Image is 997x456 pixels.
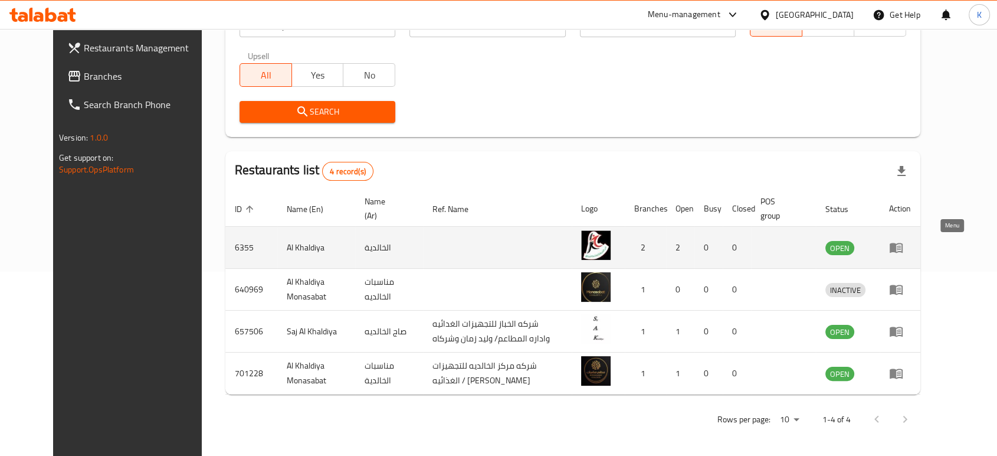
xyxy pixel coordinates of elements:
[694,191,723,227] th: Busy
[581,314,611,344] img: Saj Al Khaldiya
[572,191,625,227] th: Logo
[277,311,356,353] td: Saj Al Khaldiya
[348,67,391,84] span: No
[58,62,219,90] a: Branches
[343,63,395,87] button: No
[807,17,850,34] span: TGO
[694,353,723,395] td: 0
[355,227,423,269] td: الخالدية
[84,97,210,112] span: Search Branch Phone
[287,202,339,216] span: Name (En)
[355,269,423,311] td: مناسبات الخالديه
[825,202,864,216] span: Status
[776,8,854,21] div: [GEOGRAPHIC_DATA]
[90,130,108,145] span: 1.0.0
[59,162,134,177] a: Support.OpsPlatform
[277,353,356,395] td: Al Khaldiya Monasabat
[225,227,277,269] td: 6355
[775,411,803,429] div: Rows per page:
[58,90,219,119] a: Search Branch Phone
[355,353,423,395] td: مناسبات الخالدية
[825,367,854,381] span: OPEN
[666,227,694,269] td: 2
[225,269,277,311] td: 640969
[365,194,409,223] span: Name (Ar)
[880,191,920,227] th: Action
[355,311,423,353] td: صاج الخالديه
[887,157,916,185] div: Export file
[322,162,373,181] div: Total records count
[723,269,751,311] td: 0
[323,166,373,177] span: 4 record(s)
[277,227,356,269] td: Al Khaldiya
[889,366,911,380] div: Menu
[889,282,911,297] div: Menu
[297,67,339,84] span: Yes
[58,34,219,62] a: Restaurants Management
[825,284,865,297] span: INACTIVE
[625,311,666,353] td: 1
[825,367,854,381] div: OPEN
[625,227,666,269] td: 2
[625,191,666,227] th: Branches
[825,325,854,339] span: OPEN
[291,63,344,87] button: Yes
[625,353,666,395] td: 1
[235,161,373,181] h2: Restaurants list
[59,150,113,165] span: Get support on:
[423,353,572,395] td: شركه مركز الخالديه للتجهيزات الغذائيه / [PERSON_NAME]
[889,324,911,338] div: Menu
[825,242,854,255] span: OPEN
[248,51,270,60] label: Upsell
[277,269,356,311] td: Al Khaldiya Monasabat
[240,63,292,87] button: All
[240,101,396,123] button: Search
[977,8,982,21] span: K
[723,191,751,227] th: Closed
[84,41,210,55] span: Restaurants Management
[581,356,611,386] img: Al Khaldiya Monasabat
[723,227,751,269] td: 0
[225,353,277,395] td: 701228
[755,17,798,34] span: All
[225,191,920,395] table: enhanced table
[760,194,802,223] span: POS group
[666,353,694,395] td: 1
[432,202,484,216] span: Ref. Name
[245,67,287,84] span: All
[581,272,611,302] img: Al Khaldiya Monasabat
[666,191,694,227] th: Open
[822,412,851,427] p: 1-4 of 4
[694,227,723,269] td: 0
[225,311,277,353] td: 657506
[723,353,751,395] td: 0
[625,269,666,311] td: 1
[235,202,257,216] span: ID
[666,269,694,311] td: 0
[648,8,720,22] div: Menu-management
[694,311,723,353] td: 0
[84,69,210,83] span: Branches
[423,311,572,353] td: شركه الخباز للتجهيزات الغدائيه واداره المطاعم/ وليد زمان وشركاه
[717,412,770,427] p: Rows per page:
[694,269,723,311] td: 0
[723,311,751,353] td: 0
[59,130,88,145] span: Version:
[581,230,611,260] img: Al Khaldiya
[666,311,694,353] td: 1
[859,17,901,34] span: TMP
[249,105,386,119] span: Search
